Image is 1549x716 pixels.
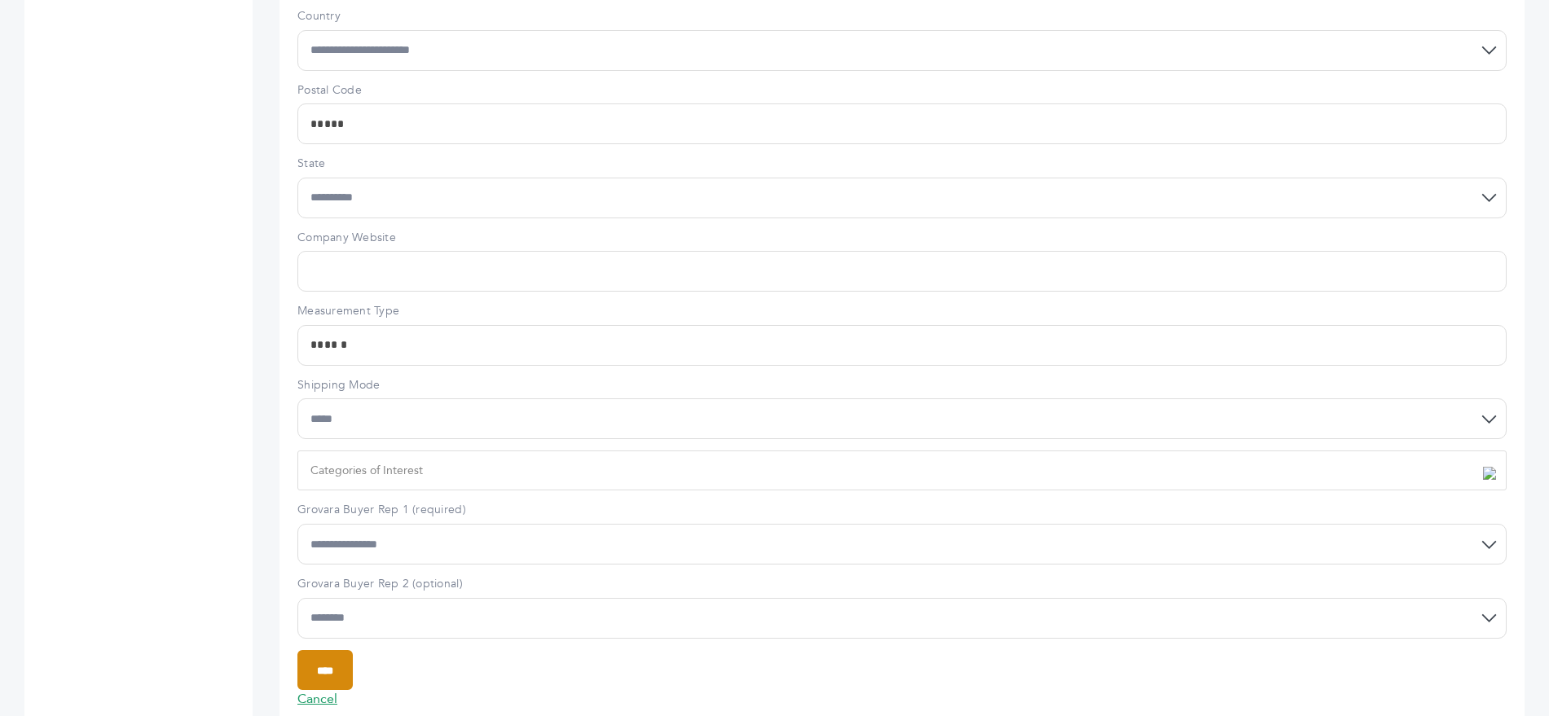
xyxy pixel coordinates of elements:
img: select_arrow.svg [1483,465,1496,480]
label: Grovara Buyer Rep 1 (required) [297,502,1507,518]
span: Categories of Interest [310,463,423,478]
a: Cancel [297,690,337,708]
label: Grovara Buyer Rep 2 (optional) [297,576,1507,592]
label: Company Website [297,230,1507,246]
label: Shipping Mode [297,377,1507,393]
label: Postal Code [297,82,1507,99]
label: State [297,156,1507,172]
label: Measurement Type [297,303,1507,319]
label: Country [297,8,1507,24]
